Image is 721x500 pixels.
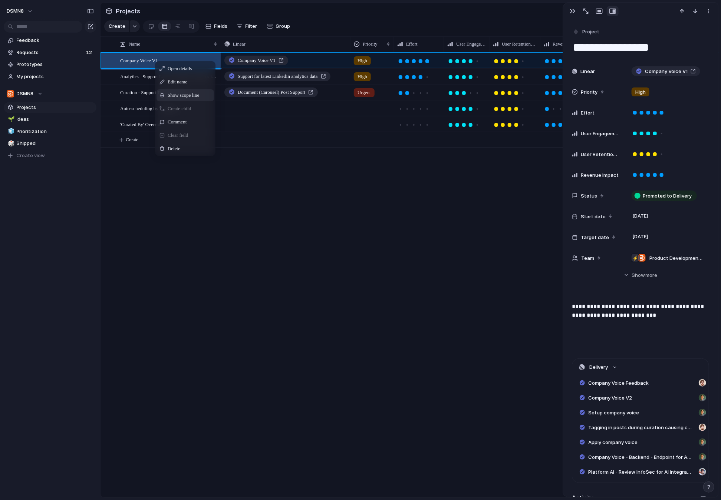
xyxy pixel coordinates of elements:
span: Edit name [168,78,187,86]
div: 🧊 [8,127,13,136]
a: 🌱Ideas [4,114,96,125]
button: Fields [203,20,231,32]
span: DSMN8 [17,90,34,97]
button: DSMN8 [4,88,96,99]
a: My projects [4,71,96,82]
span: Project [582,28,599,36]
a: 🧊Prioritization [4,126,96,137]
span: Feedback [17,37,94,44]
div: Context Menu [155,61,215,156]
span: Group [276,23,290,30]
span: Projects [17,104,94,111]
span: Clear field [168,132,188,139]
button: Project [571,27,602,37]
button: Group [263,20,294,32]
span: Create view [17,152,45,159]
div: 🎲 [8,139,13,148]
span: DSMN8 [7,7,24,15]
span: Prototypes [17,61,94,68]
div: 🌱 [8,115,13,124]
a: Prototypes [4,59,96,70]
button: 🎲 [7,140,14,147]
span: Filter [246,23,257,30]
a: Projects [4,102,96,113]
span: Comment [168,118,187,126]
span: Fields [214,23,228,30]
span: My projects [17,73,94,80]
span: Projects [114,4,142,18]
button: 🧊 [7,128,14,135]
span: Requests [17,49,84,56]
a: Requests12 [4,47,96,58]
a: Feedback [4,35,96,46]
span: Ideas [17,116,94,123]
button: DSMN8 [3,5,37,17]
span: 12 [86,49,93,56]
button: Create view [4,150,96,161]
span: Create [109,23,125,30]
a: 🎲Shipped [4,138,96,149]
button: Create [104,20,129,32]
span: Open details [168,65,192,72]
span: Show scope line [168,92,199,99]
button: 🌱 [7,116,14,123]
span: Prioritization [17,128,94,135]
button: Filter [234,20,260,32]
span: Delete [168,145,180,152]
span: Shipped [17,140,94,147]
span: Create child [168,105,191,112]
